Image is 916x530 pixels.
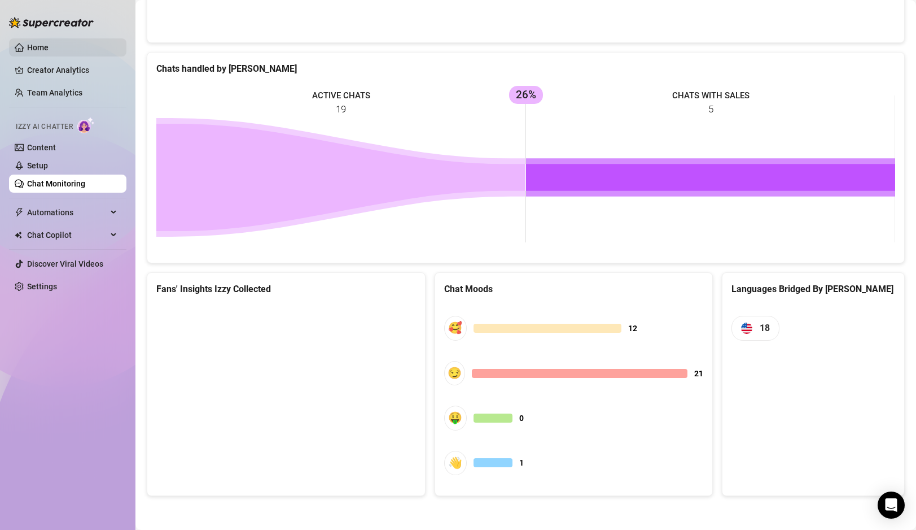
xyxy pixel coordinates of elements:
[519,412,524,424] span: 0
[27,43,49,52] a: Home
[741,323,752,334] img: us
[27,203,107,221] span: Automations
[156,62,895,76] div: Chats handled by [PERSON_NAME]
[27,179,85,188] a: Chat Monitoring
[156,282,416,296] div: Fans' Insights Izzy Collected
[760,321,770,335] span: 18
[444,316,467,340] div: 🥰
[694,367,703,380] span: 21
[77,117,95,133] img: AI Chatter
[444,406,467,430] div: 🤑
[27,88,82,97] a: Team Analytics
[444,451,467,475] div: 👋
[519,457,524,469] span: 1
[27,259,103,268] a: Discover Viral Videos
[27,226,107,244] span: Chat Copilot
[878,492,905,519] div: Open Intercom Messenger
[444,282,704,296] div: Chat Moods
[731,282,895,296] div: Languages Bridged By [PERSON_NAME]
[444,361,465,385] div: 😏
[27,282,57,291] a: Settings
[628,322,637,334] span: 12
[27,61,117,79] a: Creator Analytics
[15,231,22,239] img: Chat Copilot
[9,17,94,28] img: logo-BBDzfeDw.svg
[27,143,56,152] a: Content
[16,121,73,132] span: Izzy AI Chatter
[27,161,48,170] a: Setup
[15,208,24,217] span: thunderbolt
